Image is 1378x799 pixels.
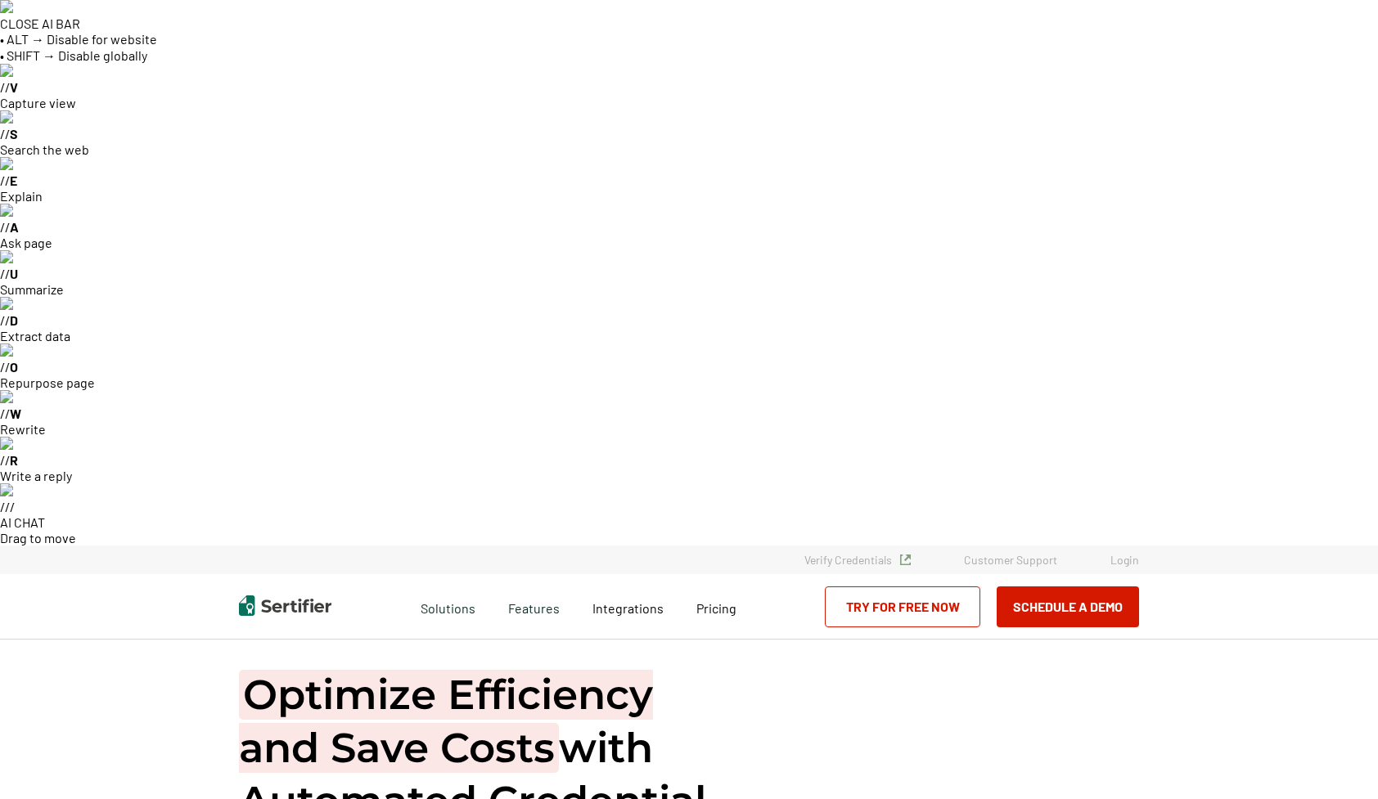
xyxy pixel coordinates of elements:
[825,586,980,627] a: Try for Free Now
[1110,553,1139,567] a: Login
[804,553,911,567] a: Verify Credentials
[900,554,911,565] img: Verified
[696,600,736,616] span: Pricing
[696,596,736,617] a: Pricing
[239,595,331,616] img: Sertifier | Digital Credentialing Platform
[592,600,664,616] span: Integrations
[239,670,653,773] span: Optimize Efficiency and Save Costs
[964,553,1057,567] a: Customer Support
[421,596,475,617] span: Solutions
[508,596,560,617] span: Features
[592,596,664,617] a: Integrations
